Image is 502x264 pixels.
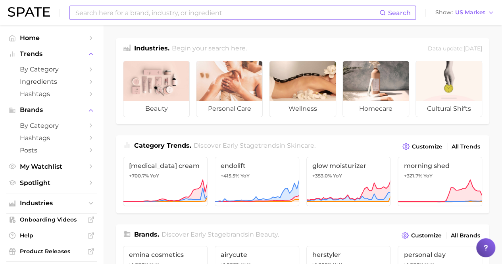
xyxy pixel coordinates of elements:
a: Hashtags [6,88,97,100]
span: Industries [20,200,83,207]
span: Category Trends . [134,142,191,149]
span: Onboarding Videos [20,216,83,223]
span: Brands [20,106,83,114]
span: +321.7% [404,173,422,179]
a: Product Releases [6,245,97,257]
span: emina cosmetics [129,251,202,258]
a: Home [6,32,97,44]
a: personal care [196,61,263,117]
span: US Market [455,10,485,15]
div: Data update: [DATE] [428,44,482,54]
button: Customize [400,141,444,152]
span: Product Releases [20,248,83,255]
span: beauty [123,101,189,117]
a: Help [6,229,97,241]
a: All Brands [449,230,482,241]
span: Posts [20,146,83,154]
span: My Watchlist [20,163,83,170]
button: Industries [6,197,97,209]
button: ShowUS Market [433,8,496,18]
span: personal care [196,101,262,117]
a: morning shed+321.7% YoY [398,157,482,206]
a: glow moisturizer+353.0% YoY [306,157,391,206]
span: YoY [423,173,432,179]
span: Customize [411,232,442,239]
a: endolift+415.5% YoY [215,157,299,206]
a: Ingredients [6,75,97,88]
span: Search [388,9,411,17]
span: airycute [221,251,293,258]
span: homecare [343,101,409,117]
span: +700.7% [129,173,149,179]
span: +353.0% [312,173,332,179]
button: Trends [6,48,97,60]
span: endolift [221,162,293,170]
span: YoY [333,173,342,179]
span: Hashtags [20,134,83,142]
span: YoY [240,173,250,179]
a: Hashtags [6,132,97,144]
a: cultural shifts [415,61,482,117]
span: glow moisturizer [312,162,385,170]
span: [MEDICAL_DATA] cream [129,162,202,170]
span: Discover Early Stage brands in . [162,231,279,238]
h2: Begin your search here. [172,44,247,54]
a: by Category [6,119,97,132]
a: homecare [342,61,409,117]
a: by Category [6,63,97,75]
span: herstyler [312,251,385,258]
img: SPATE [8,7,50,17]
span: Ingredients [20,78,83,85]
button: Customize [400,230,444,241]
span: Hashtags [20,90,83,98]
span: cultural shifts [416,101,482,117]
span: Help [20,232,83,239]
span: Show [435,10,453,15]
a: beauty [123,61,190,117]
span: personal day [404,251,476,258]
span: All Brands [451,232,480,239]
a: Spotlight [6,177,97,189]
button: Brands [6,104,97,116]
span: Spotlight [20,179,83,187]
h1: Industries. [134,44,169,54]
span: Home [20,34,83,42]
span: beauty [256,231,278,238]
span: Discover Early Stage trends in . [194,142,315,149]
span: Customize [412,143,442,150]
span: Trends [20,50,83,58]
a: All Trends [450,141,482,152]
span: YoY [150,173,159,179]
span: morning shed [404,162,476,170]
a: [MEDICAL_DATA] cream+700.7% YoY [123,157,208,206]
span: Brands . [134,231,159,238]
a: My Watchlist [6,160,97,173]
a: Posts [6,144,97,156]
span: +415.5% [221,173,239,179]
span: skincare [287,142,314,149]
span: All Trends [452,143,480,150]
input: Search here for a brand, industry, or ingredient [75,6,379,19]
a: Onboarding Videos [6,214,97,225]
span: by Category [20,66,83,73]
span: by Category [20,122,83,129]
span: wellness [269,101,335,117]
a: wellness [269,61,336,117]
